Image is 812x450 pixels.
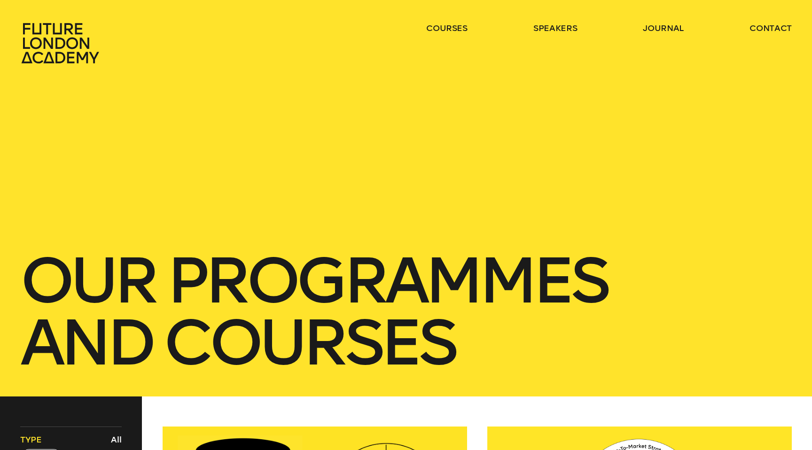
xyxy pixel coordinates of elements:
a: speakers [533,23,577,34]
button: All [109,432,124,448]
a: courses [426,23,468,34]
h1: our Programmes and courses [20,250,792,374]
span: Type [20,434,42,445]
a: journal [643,23,684,34]
a: contact [750,23,792,34]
